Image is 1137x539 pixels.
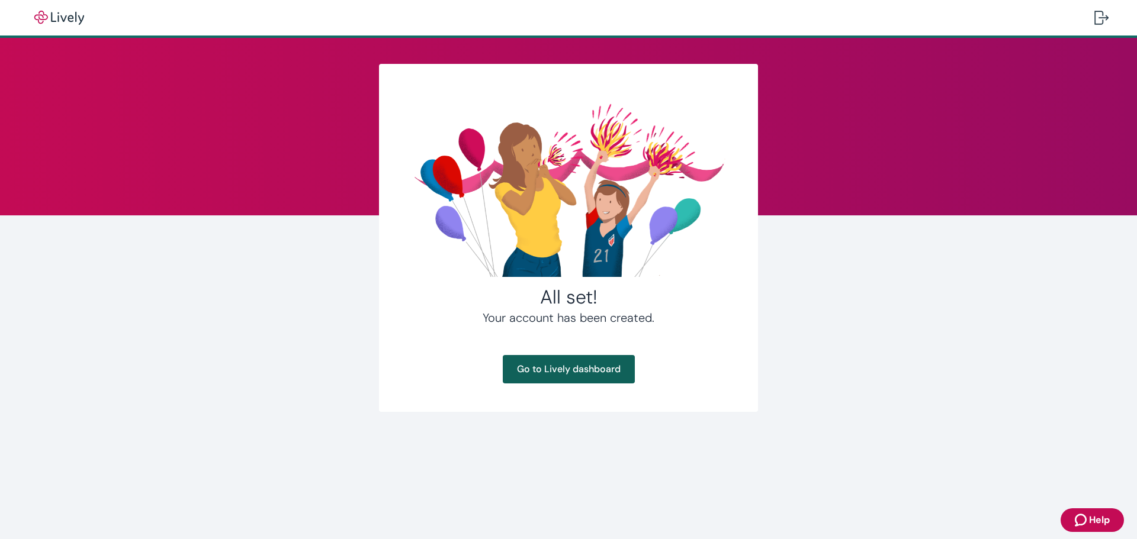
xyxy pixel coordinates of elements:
svg: Zendesk support icon [1075,513,1089,527]
span: Help [1089,513,1110,527]
img: Lively [26,11,92,25]
h2: All set! [407,285,730,309]
h4: Your account has been created. [407,309,730,327]
button: Log out [1085,4,1118,32]
button: Zendesk support iconHelp [1061,508,1124,532]
a: Go to Lively dashboard [503,355,635,383]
